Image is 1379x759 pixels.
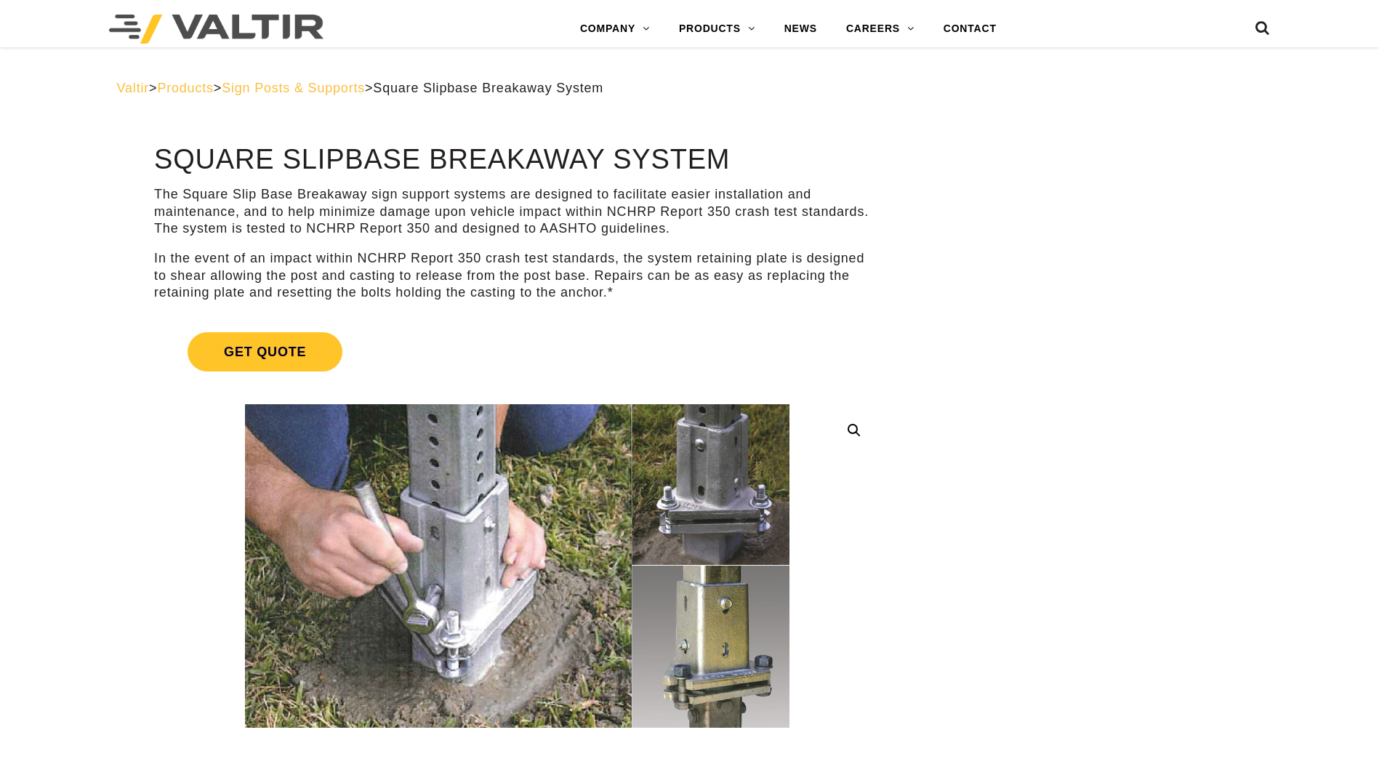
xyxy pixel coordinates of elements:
[154,250,880,301] p: In the event of an impact within NCHRP Report 350 crash test standards, the system retaining plat...
[929,15,1011,44] a: CONTACT
[154,315,880,389] a: Get Quote
[373,81,603,95] span: Square Slipbase Breakaway System
[154,186,880,237] p: The Square Slip Base Breakaway sign support systems are designed to facilitate easier installatio...
[157,81,213,95] a: Products
[566,15,664,44] a: COMPANY
[154,145,880,175] h1: Square Slipbase Breakaway System
[109,15,323,44] img: Valtir
[117,81,149,95] a: Valtir
[117,80,1263,97] div: > > >
[770,15,832,44] a: NEWS
[222,81,365,95] a: Sign Posts & Supports
[188,332,342,372] span: Get Quote
[832,15,929,44] a: CAREERS
[664,15,770,44] a: PRODUCTS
